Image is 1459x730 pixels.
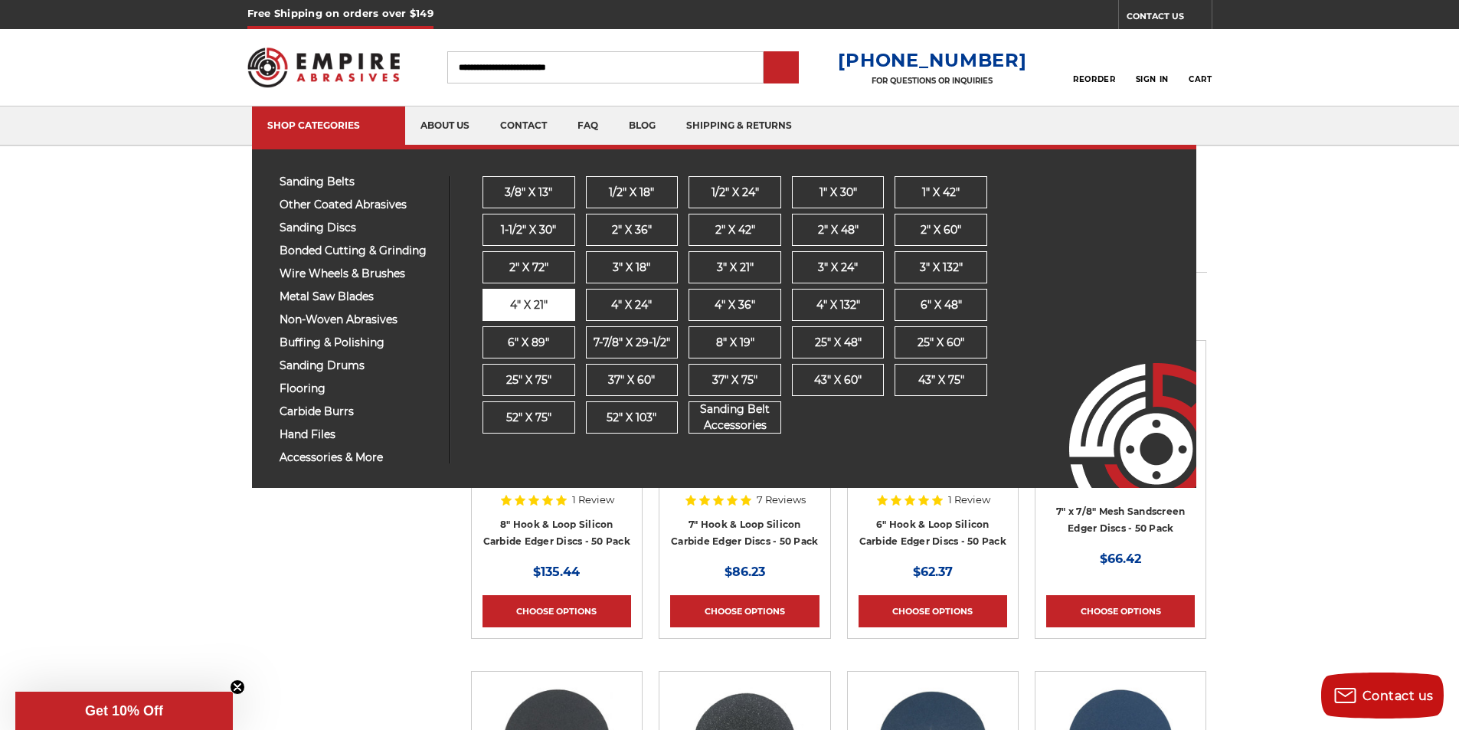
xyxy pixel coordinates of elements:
span: 1 Review [948,495,990,505]
span: $66.42 [1100,552,1141,566]
div: Get 10% OffClose teaser [15,692,233,730]
span: 7-7/8" x 29-1/2" [593,335,669,351]
a: faq [562,106,613,146]
span: buffing & polishing [280,337,438,349]
a: 8" Hook & Loop Silicon Carbide Edger Discs - 50 Pack [483,519,630,548]
a: blog [613,106,671,146]
span: Get 10% Off [85,703,163,719]
p: FOR QUESTIONS OR INQUIRIES [838,76,1026,86]
span: 6" x 89" [508,335,549,351]
span: 4" x 21" [509,297,547,313]
a: Cart [1189,51,1212,84]
span: flooring [280,383,438,394]
span: 3" x 21" [716,260,753,276]
span: 1" x 30" [819,185,856,201]
a: 7" Hook & Loop Silicon Carbide Edger Discs - 50 Pack [671,519,818,548]
span: 3" x 132" [919,260,962,276]
img: Empire Abrasives Logo Image [1042,318,1196,488]
span: 1 Review [572,495,614,505]
span: 1-1/2" x 30" [501,222,556,238]
img: Empire Abrasives [247,38,401,97]
span: $62.37 [913,565,953,579]
span: 7 Reviews [757,495,806,505]
span: 25" x 75" [505,372,551,388]
span: $86.23 [725,565,765,579]
a: about us [405,106,485,146]
span: Cart [1189,74,1212,84]
a: 7" x 7/8" Mesh Sandscreen Edger Discs - 50 Pack [1056,506,1185,535]
span: 8" x 19" [715,335,754,351]
button: Contact us [1321,673,1444,719]
span: sanding drums [280,360,438,372]
a: Choose Options [1046,595,1195,627]
span: sanding discs [280,222,438,234]
span: bonded cutting & grinding [280,245,438,257]
span: 43" x 60" [814,372,862,388]
span: 37" x 75" [712,372,757,388]
span: 3" x 24" [818,260,858,276]
span: other coated abrasives [280,199,438,211]
span: 2" x 42" [715,222,754,238]
span: 6" x 48" [920,297,961,313]
span: 3/8" x 13" [505,185,552,201]
input: Submit [766,53,797,83]
span: Sign In [1136,74,1169,84]
span: 52" x 103" [607,410,656,426]
span: 25" x 60" [918,335,964,351]
div: SHOP CATEGORIES [267,119,390,131]
span: 1/2" x 24" [711,185,758,201]
span: 2" x 72" [509,260,548,276]
a: CONTACT US [1127,8,1212,29]
span: 2" x 48" [817,222,858,238]
span: sanding belts [280,176,438,188]
span: 37" x 60" [608,372,655,388]
span: Sanding Belt Accessories [689,401,780,434]
span: 4" x 132" [816,297,859,313]
span: 3" x 18" [613,260,650,276]
span: 43” x 75" [918,372,963,388]
span: non-woven abrasives [280,314,438,326]
span: 25" x 48" [814,335,861,351]
span: 1" x 42" [922,185,960,201]
span: 2" x 36" [611,222,651,238]
a: Choose Options [483,595,631,627]
span: 1/2" x 18" [609,185,654,201]
a: Choose Options [859,595,1007,627]
a: shipping & returns [671,106,807,146]
a: 6" Hook & Loop Silicon Carbide Edger Discs - 50 Pack [859,519,1006,548]
span: $135.44 [533,565,580,579]
span: Reorder [1073,74,1115,84]
span: 52" x 75" [505,410,551,426]
span: hand files [280,429,438,440]
span: accessories & more [280,452,438,463]
a: Reorder [1073,51,1115,83]
span: metal saw blades [280,291,438,303]
span: 2" x 60" [921,222,961,238]
a: contact [485,106,562,146]
button: Close teaser [230,679,245,695]
span: wire wheels & brushes [280,268,438,280]
span: 4" x 24" [611,297,652,313]
span: carbide burrs [280,406,438,417]
span: 4" x 36" [715,297,755,313]
span: Contact us [1362,689,1434,703]
a: [PHONE_NUMBER] [838,49,1026,71]
a: Choose Options [670,595,819,627]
